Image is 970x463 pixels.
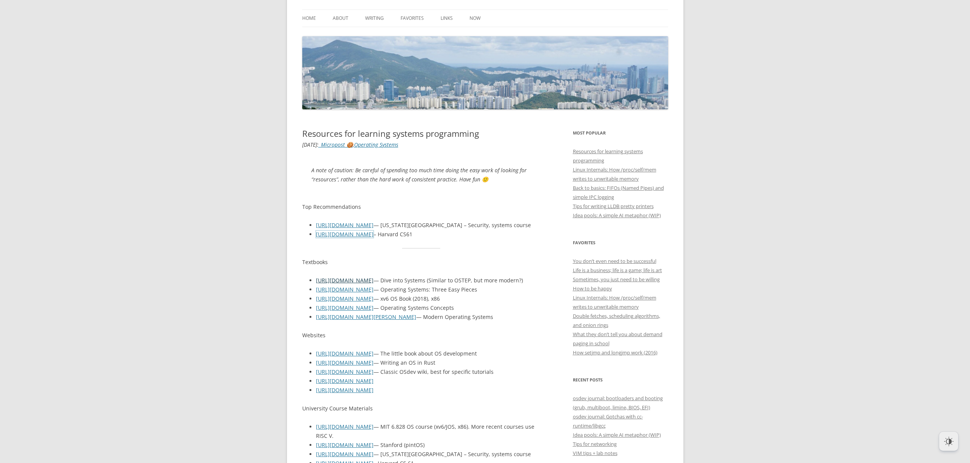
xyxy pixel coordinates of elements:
a: How setjmp and longjmp work (2016) [573,349,657,356]
a: Operating Systems [354,141,398,148]
img: offlinemark [302,36,668,109]
a: [URL][DOMAIN_NAME] [316,441,374,449]
li: — MIT 6.828 OS course (xv6/JOS, x86). More recent courses use RISC V. [316,422,540,441]
a: Home [302,10,316,27]
li: — Operating Systems Concepts [316,303,540,312]
li: — Classic OSdev wiki, best for specific tutorials [316,367,540,376]
a: Sometimes, you just need to be willing [573,276,660,283]
li: — Writing an OS in Rust [316,358,540,367]
a: _Micropost 🍪 [319,141,353,148]
i: : , [302,141,398,148]
li: — Modern Operating Systems [316,312,540,322]
a: Tips for networking [573,441,617,447]
a: [URL][DOMAIN_NAME] [316,304,374,311]
a: Links [441,10,453,27]
a: [URL][DOMAIN_NAME][PERSON_NAME] [316,313,416,320]
a: VIM tips + lab notes [573,450,617,457]
a: Now [470,10,481,27]
a: Linux Internals: How /proc/self/mem writes to unwritable memory [573,294,656,310]
time: [DATE] [302,141,317,148]
a: [URL][DOMAIN_NAME] [316,423,374,430]
a: [URL][DOMAIN_NAME] [316,286,374,293]
a: [URL][DOMAIN_NAME] [316,359,374,366]
li: — Stanford (pintOS) [316,441,540,450]
a: You don’t even need to be successful [573,258,656,264]
a: What they don’t tell you about demand paging in school [573,331,662,347]
a: [URL][DOMAIN_NAME] [316,450,374,458]
a: Writing [365,10,384,27]
a: Favorites [401,10,424,27]
p: A note of caution: Be careful of spending too much time doing the easy work of looking for “resou... [311,166,531,184]
a: [URL][DOMAIN_NAME] [316,295,374,302]
a: [URL][DOMAIN_NAME] [316,377,374,384]
h3: Favorites [573,238,668,247]
a: Resources for learning systems programming [573,148,643,164]
a: Life is a business; life is a game; life is art [573,267,662,274]
li: — xv6 OS Book (2018), x86 [316,294,540,303]
a: [URL][DOMAIN_NAME] [316,350,374,357]
a: [URL][DOMAIN_NAME] [316,386,374,394]
a: Tips for writing LLDB pretty printers [573,203,654,210]
a: Linux Internals: How /proc/self/mem writes to unwritable memory [573,166,656,182]
a: osdev journal: Gotchas with cc-runtime/libgcc [573,413,643,429]
h3: Recent Posts [573,375,668,384]
a: About [333,10,348,27]
a: Idea pools: A simple AI metaphor (WIP) [573,212,661,219]
a: Back to basics: FIFOs (Named Pipes) and simple IPC logging [573,184,664,200]
a: [URL][DOMAIN_NAME] [316,368,374,375]
h3: Most Popular [573,128,668,138]
a: Idea pools: A simple AI metaphor (WIP) [573,431,661,438]
li: — [US_STATE][GEOGRAPHIC_DATA] – Security, systems course [316,450,540,459]
a: osdev journal: bootloaders and booting (grub, multiboot, limine, BIOS, EFI) [573,395,663,411]
p: University Course Materials [302,404,540,413]
li: — [US_STATE][GEOGRAPHIC_DATA] – Security, systems course [316,221,540,230]
a: Double fetches, scheduling algorithms, and onion rings [573,312,660,328]
a: [URL][DOMAIN_NAME] [316,221,374,229]
h1: Resources for learning systems programming [302,128,540,138]
li: – Harvard CS61 [316,230,540,239]
li: — The little book about OS development [316,349,540,358]
a: [URL][DOMAIN_NAME] [316,277,374,284]
a: [URL][DOMAIN_NAME] [316,231,374,238]
p: Textbooks [302,258,540,267]
p: Top Recommendations [302,202,540,211]
li: — Operating Systems: Three Easy Pieces [316,285,540,294]
a: How to be happy [573,285,612,292]
li: — Dive into Systems (Similar to OSTEP, but more modern?) [316,276,540,285]
p: Websites [302,331,540,340]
